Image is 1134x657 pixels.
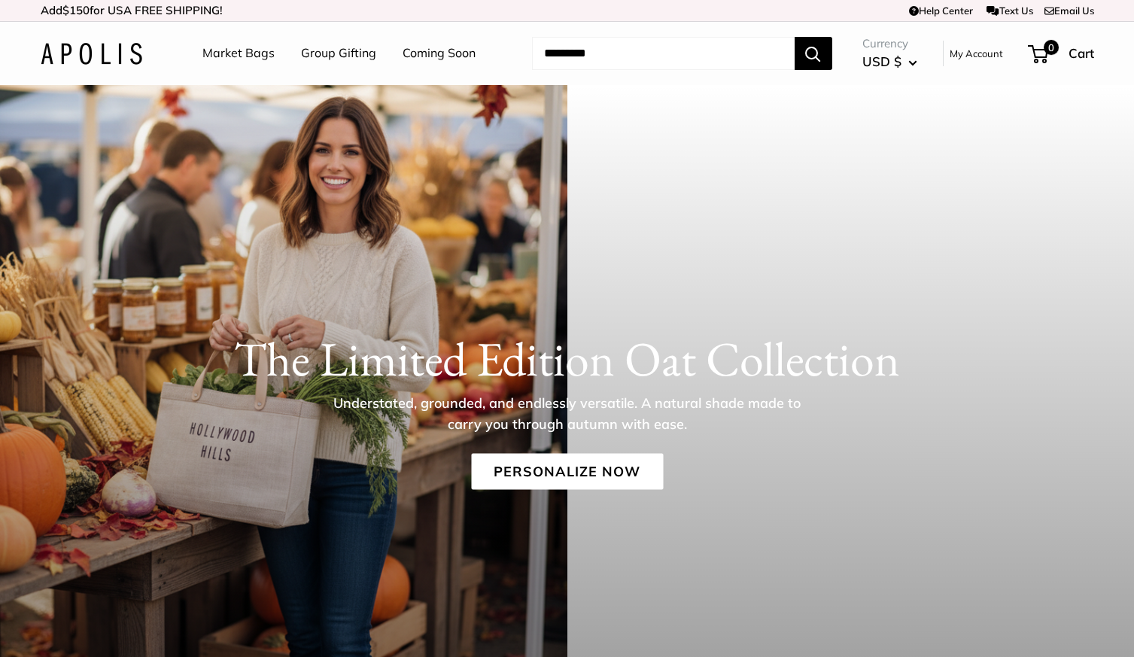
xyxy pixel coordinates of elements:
a: My Account [950,44,1003,62]
a: 0 Cart [1029,41,1094,65]
button: USD $ [862,50,917,74]
input: Search... [532,37,795,70]
h1: The Limited Edition Oat Collection [41,330,1094,387]
button: Search [795,37,832,70]
a: Personalize Now [471,453,663,489]
img: Apolis [41,43,142,65]
span: Currency [862,33,917,54]
a: Text Us [987,5,1032,17]
a: Group Gifting [301,42,376,65]
p: Understated, grounded, and endlessly versatile. A natural shade made to carry you through autumn ... [323,392,812,434]
a: Help Center [909,5,973,17]
a: Market Bags [202,42,275,65]
span: 0 [1043,40,1058,55]
span: USD $ [862,53,901,69]
a: Email Us [1044,5,1094,17]
span: $150 [62,3,90,17]
a: Coming Soon [403,42,476,65]
span: Cart [1069,45,1094,61]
